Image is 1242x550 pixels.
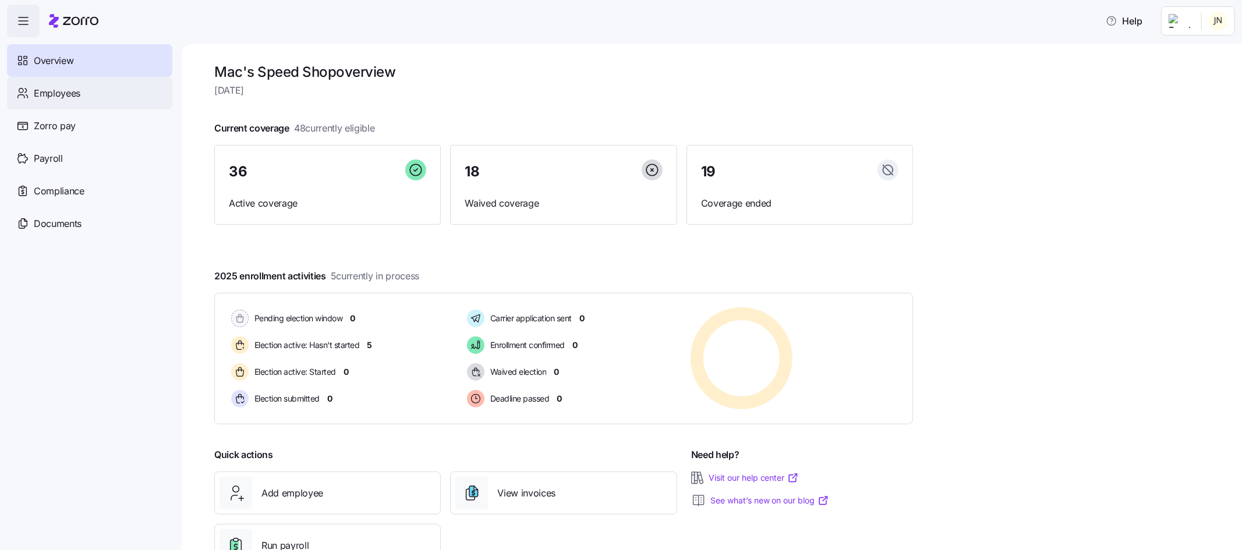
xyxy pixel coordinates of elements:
[214,448,273,462] span: Quick actions
[7,175,172,207] a: Compliance
[367,339,373,351] span: 5
[7,142,172,175] a: Payroll
[214,83,913,98] span: [DATE]
[344,366,349,378] span: 0
[1096,9,1152,33] button: Help
[487,366,547,378] span: Waived election
[579,313,585,324] span: 0
[294,121,375,136] span: 48 currently eligible
[331,269,419,283] span: 5 currently in process
[554,366,559,378] span: 0
[34,86,80,101] span: Employees
[251,313,343,324] span: Pending election window
[251,393,320,404] span: Election submitted
[261,486,323,501] span: Add employee
[1106,14,1142,28] span: Help
[7,44,172,77] a: Overview
[351,313,356,324] span: 0
[34,217,82,231] span: Documents
[7,77,172,109] a: Employees
[7,109,172,142] a: Zorro pay
[214,121,375,136] span: Current coverage
[465,165,479,179] span: 18
[701,165,716,179] span: 19
[1169,14,1192,28] img: Employer logo
[1209,12,1227,30] img: ea2b31c6a8c0fa5d6bc893b34d6c53ce
[214,63,913,81] h1: Mac's Speed Shop overview
[229,196,426,211] span: Active coverage
[709,472,799,484] a: Visit our help center
[465,196,662,211] span: Waived coverage
[572,339,578,351] span: 0
[497,486,555,501] span: View invoices
[327,393,332,404] span: 0
[487,313,572,324] span: Carrier application sent
[487,393,550,404] span: Deadline passed
[34,184,84,198] span: Compliance
[701,196,898,211] span: Coverage ended
[7,207,172,240] a: Documents
[691,448,739,462] span: Need help?
[34,151,63,166] span: Payroll
[710,495,829,506] a: See what’s new on our blog
[34,54,73,68] span: Overview
[34,119,76,133] span: Zorro pay
[214,269,419,283] span: 2025 enrollment activities
[557,393,562,404] span: 0
[251,339,360,351] span: Election active: Hasn't started
[487,339,565,351] span: Enrollment confirmed
[251,366,336,378] span: Election active: Started
[229,165,247,179] span: 36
